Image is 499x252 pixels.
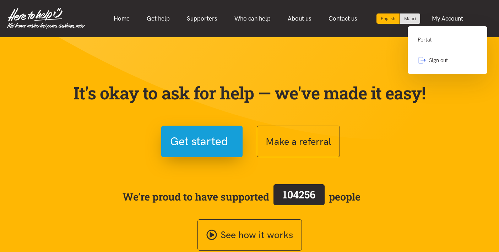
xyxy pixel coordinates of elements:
[178,11,226,26] a: Supporters
[170,132,228,150] span: Get started
[418,50,477,65] a: Sign out
[257,126,340,157] button: Make a referral
[72,83,427,103] p: It's okay to ask for help — we've made it easy!
[123,183,360,210] span: We’re proud to have supported people
[418,35,477,50] a: Portal
[376,13,400,24] div: Current language
[376,13,421,24] div: Language toggle
[279,11,320,26] a: About us
[197,219,302,251] a: See how it works
[283,188,315,201] span: 104256
[400,13,420,24] a: Switch to Te Reo Māori
[138,11,178,26] a: Get help
[161,126,243,157] button: Get started
[408,26,487,74] div: My Account
[105,11,138,26] a: Home
[269,183,329,210] a: 104256
[320,11,366,26] a: Contact us
[226,11,279,26] a: Who can help
[7,8,85,29] img: Home
[423,11,472,26] a: My Account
